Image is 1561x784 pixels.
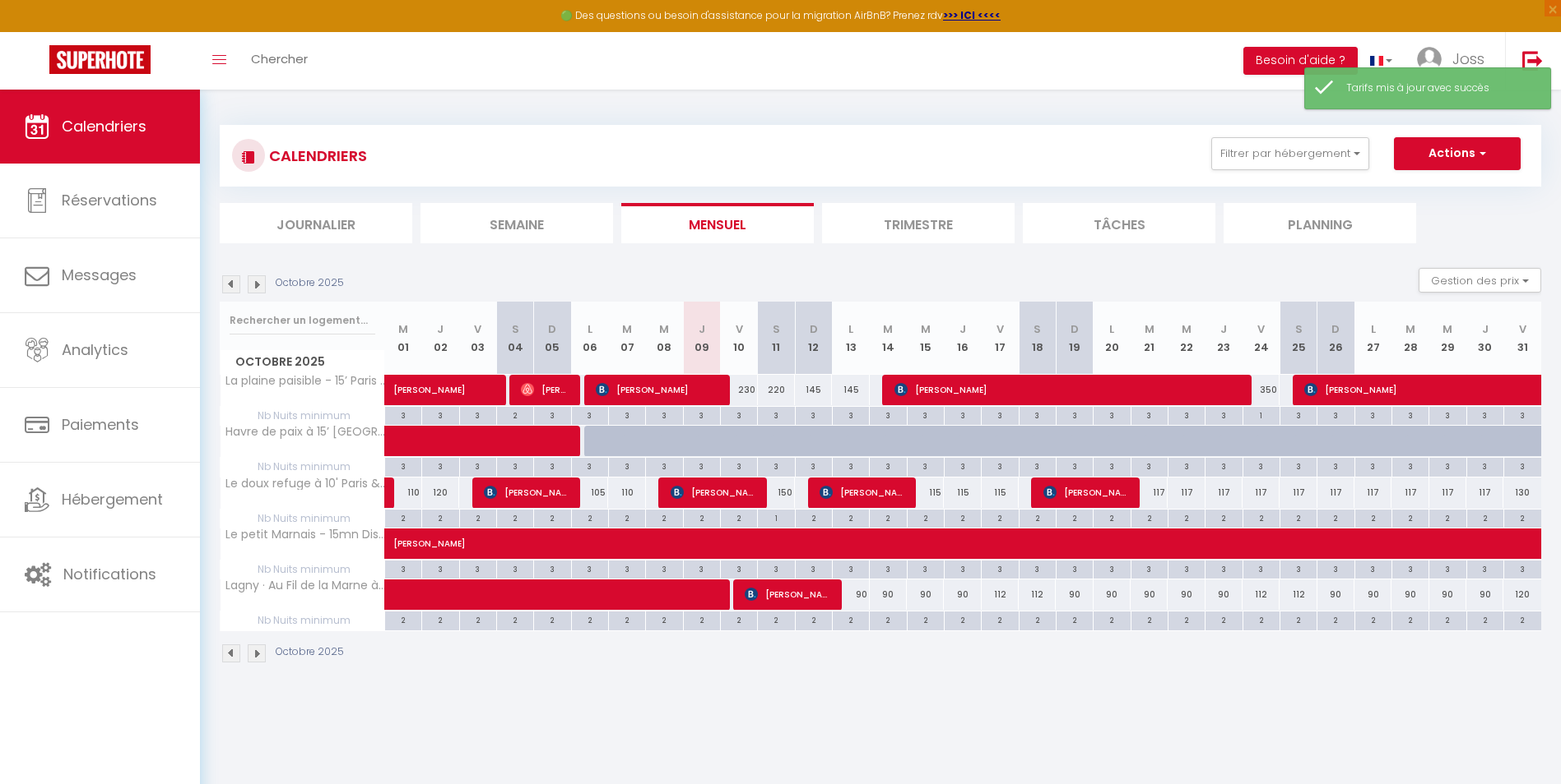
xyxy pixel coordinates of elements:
[796,611,832,627] div: 2
[609,407,645,422] div: 3
[721,510,757,525] div: 2
[1466,302,1503,375] th: 30
[1280,510,1317,525] div: 2
[1280,458,1317,473] div: 3
[548,321,556,337] abbr: D
[721,560,757,576] div: 3
[795,375,832,405] div: 145
[460,458,496,473] div: 3
[796,510,832,525] div: 2
[684,560,720,576] div: 3
[1057,560,1093,576] div: 3
[1355,510,1391,525] div: 2
[908,458,944,473] div: 3
[832,302,869,375] th: 13
[1109,321,1114,337] abbr: L
[1043,477,1130,508] span: [PERSON_NAME]
[1206,458,1242,473] div: 3
[1443,321,1452,337] abbr: M
[1503,477,1541,508] div: 130
[907,302,944,375] th: 15
[982,302,1019,375] th: 17
[62,339,128,360] span: Analytics
[609,510,645,525] div: 2
[1354,579,1391,610] div: 90
[49,45,151,74] img: Super Booking
[907,579,944,610] div: 90
[646,302,683,375] th: 08
[512,321,519,337] abbr: S
[572,458,608,473] div: 3
[1057,458,1093,473] div: 3
[1429,302,1466,375] th: 29
[1211,137,1369,170] button: Filtrer par hébergement
[385,458,421,473] div: 3
[1371,321,1376,337] abbr: L
[1503,302,1541,375] th: 31
[1394,137,1521,170] button: Actions
[736,321,743,337] abbr: V
[62,414,139,435] span: Paiements
[221,350,384,374] span: Octobre 2025
[484,477,570,508] span: [PERSON_NAME]
[622,321,632,337] abbr: M
[1392,510,1429,525] div: 2
[385,528,422,560] a: [PERSON_NAME]
[1452,48,1484,69] span: Joss
[1466,579,1503,610] div: 90
[1243,375,1280,405] div: 350
[221,611,384,630] span: Nb Nuits minimum
[1317,560,1354,576] div: 3
[497,458,533,473] div: 3
[422,477,459,508] div: 120
[758,477,795,508] div: 150
[534,611,570,627] div: 2
[832,579,869,610] div: 90
[1346,81,1534,96] div: Tarifs mis à jour avec succès
[883,321,893,337] abbr: M
[221,407,384,425] span: Nb Nuits minimum
[758,302,795,375] th: 11
[822,203,1015,243] li: Trimestre
[422,302,459,375] th: 02
[833,458,869,473] div: 3
[1020,510,1056,525] div: 2
[422,611,458,627] div: 2
[1057,407,1093,422] div: 3
[646,407,682,422] div: 3
[1467,407,1503,422] div: 3
[1168,579,1205,610] div: 90
[1034,321,1041,337] abbr: S
[62,116,146,136] span: Calendriers
[1391,302,1429,375] th: 28
[982,579,1019,610] div: 112
[944,302,981,375] th: 16
[848,321,853,337] abbr: L
[1504,407,1541,422] div: 3
[1280,407,1317,422] div: 3
[1224,203,1416,243] li: Planning
[497,560,533,576] div: 3
[1056,579,1093,610] div: 90
[398,321,408,337] abbr: M
[1071,321,1079,337] abbr: D
[684,407,720,422] div: 3
[437,321,444,337] abbr: J
[385,510,421,525] div: 2
[1168,560,1205,576] div: 3
[833,510,869,525] div: 2
[833,407,869,422] div: 3
[1168,302,1205,375] th: 22
[1243,560,1280,576] div: 3
[1503,579,1541,610] div: 120
[609,560,645,576] div: 3
[1317,477,1354,508] div: 117
[1182,321,1192,337] abbr: M
[571,477,608,508] div: 105
[1131,302,1168,375] th: 21
[1131,510,1168,525] div: 2
[497,611,533,627] div: 2
[474,321,481,337] abbr: V
[982,458,1018,473] div: 3
[1056,302,1093,375] th: 19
